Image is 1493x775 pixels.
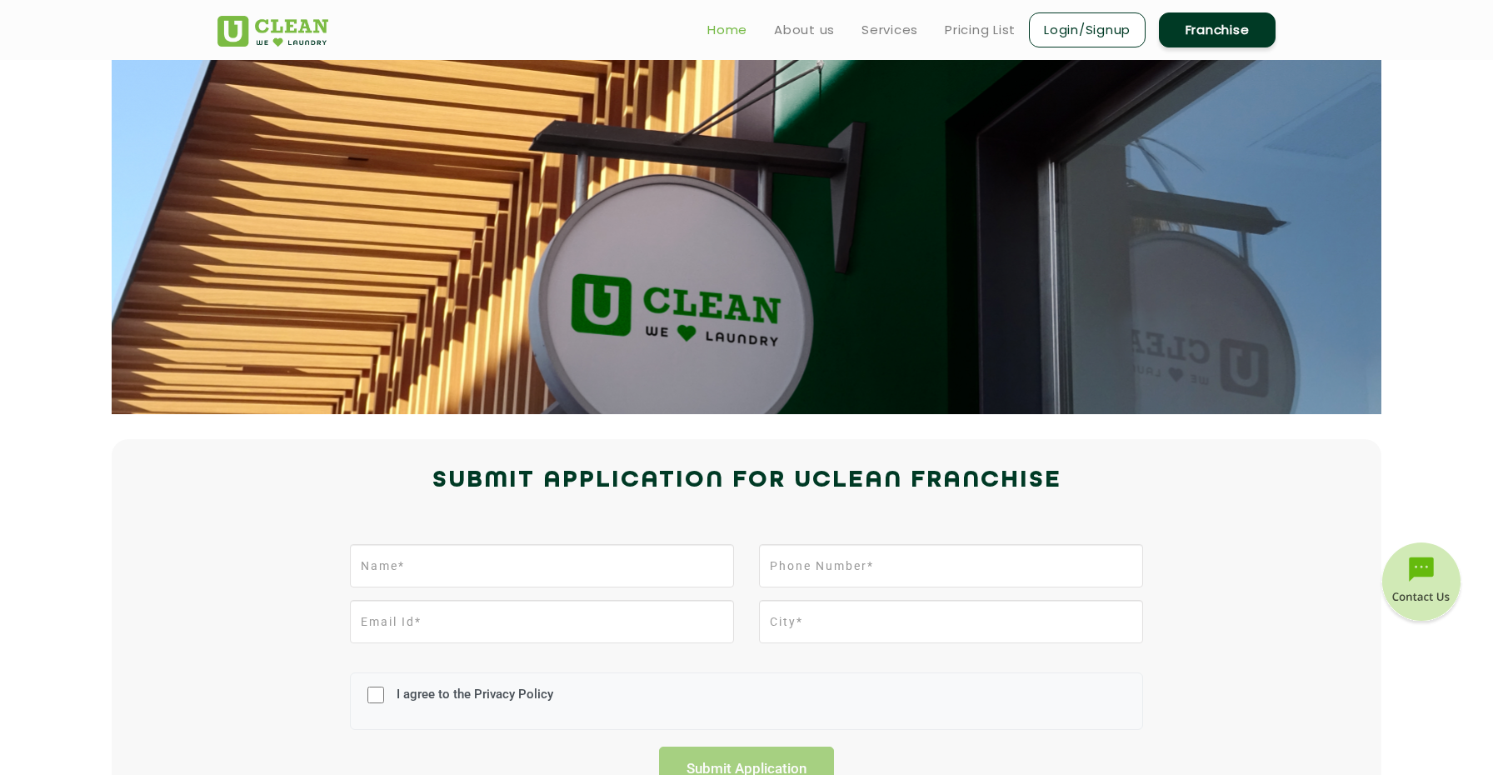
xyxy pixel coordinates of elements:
input: City* [759,600,1143,643]
label: I agree to the Privacy Policy [392,687,553,717]
a: Home [707,20,747,40]
a: About us [774,20,835,40]
img: UClean Laundry and Dry Cleaning [217,16,328,47]
a: Login/Signup [1029,12,1146,47]
input: Phone Number* [759,544,1143,587]
img: contact-btn [1380,542,1463,626]
a: Franchise [1159,12,1276,47]
a: Services [861,20,918,40]
h2: Submit Application for UCLEAN FRANCHISE [217,461,1276,501]
a: Pricing List [945,20,1016,40]
input: Name* [350,544,734,587]
input: Email Id* [350,600,734,643]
